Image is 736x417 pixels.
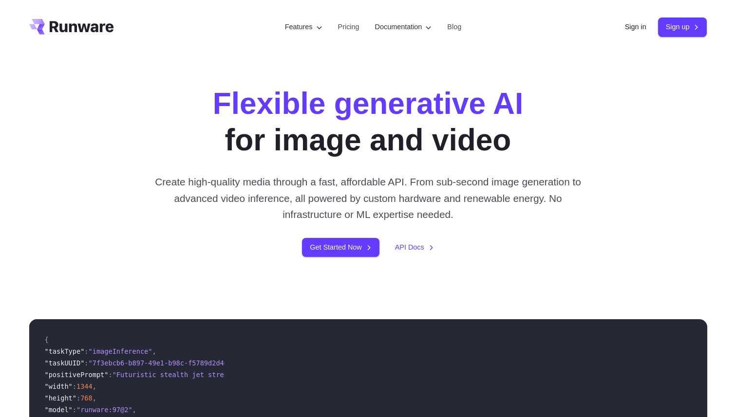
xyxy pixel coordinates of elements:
[395,242,434,253] a: API Docs
[45,394,76,402] span: "height"
[73,406,76,414] span: :
[45,359,85,367] span: "taskUUID"
[625,21,646,33] a: Sign in
[338,21,359,33] a: Pricing
[447,21,461,33] a: Blog
[29,19,114,35] a: Go to /
[45,371,109,379] span: "positivePrompt"
[375,21,432,33] label: Documentation
[213,87,523,120] strong: Flexible generative AI
[285,21,322,33] label: Features
[73,382,76,390] span: :
[76,382,93,390] span: 1344
[93,382,96,390] span: ,
[658,18,707,36] a: Sign up
[89,359,240,367] span: "7f3ebcb6-b897-49e1-b98c-f5789d2d40d7"
[45,406,73,414] span: "model"
[80,394,93,402] span: 768
[93,394,96,402] span: ,
[113,371,475,379] span: "Futuristic stealth jet streaking through a neon-lit cityscape with glowing purple exhaust"
[152,347,156,355] span: ,
[76,406,132,414] span: "runware:97@2"
[108,371,112,379] span: :
[45,336,49,344] span: {
[84,359,88,367] span: :
[302,238,379,257] a: Get Started Now
[76,394,80,402] span: :
[132,406,136,414] span: ,
[213,86,523,158] h1: for image and video
[151,174,585,222] p: Create high-quality media through a fast, affordable API. From sub-second image generation to adv...
[45,382,73,390] span: "width"
[84,347,88,355] span: :
[45,347,85,355] span: "taskType"
[89,347,152,355] span: "imageInference"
